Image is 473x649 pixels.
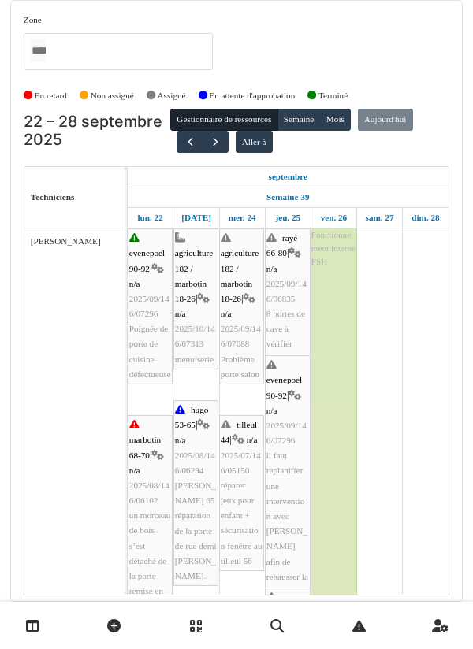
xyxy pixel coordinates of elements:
[129,279,140,288] span: n/a
[91,89,134,102] label: Non assigné
[318,89,348,102] label: Terminé
[266,421,307,445] span: 2025/09/146/07296
[129,231,171,382] div: |
[408,208,443,228] a: 28 septembre 2025
[129,480,169,505] span: 2025/08/146/06102
[221,248,259,303] span: agriculture 182 / marbotin 18-26
[129,435,161,459] span: marbotin 68-70
[31,236,101,246] span: [PERSON_NAME]
[129,248,165,273] span: evenepoel 90-92
[221,354,259,379] span: Problème porte salon
[175,309,186,318] span: n/a
[277,109,321,131] button: Semaine
[266,406,277,415] span: n/a
[24,13,42,27] label: Zone
[175,354,214,364] span: menuiserie
[358,109,413,131] button: Aujourd'hui
[266,231,309,352] div: |
[175,324,215,348] span: 2025/10/146/07313
[175,402,217,584] div: |
[317,208,352,228] a: 26 septembre 2025
[266,233,297,258] span: rayé 66-80
[129,324,171,379] span: Poignée de porte de cuisine défectueuse
[311,230,356,266] span: Fonctionnement interne FSH
[221,324,261,348] span: 2025/09/146/07088
[175,436,186,445] span: n/a
[24,113,170,150] h2: 22 – 28 septembre 2025
[175,405,209,429] span: hugo 53-65
[177,208,215,228] a: 23 septembre 2025
[266,451,308,596] span: il faut replanifier une intervention avec [PERSON_NAME] afin de rehausser la porte .
[263,187,313,207] a: Semaine 39
[203,131,229,154] button: Suivant
[170,109,277,131] button: Gestionnaire de ressources
[266,358,309,599] div: |
[221,231,263,382] div: |
[175,451,215,475] span: 2025/08/146/06294
[221,480,263,566] span: réparer jeux pour enfant + sécurisation fenêtre au tilleul 56
[236,131,273,153] button: Aller à
[266,309,305,348] span: 8 portes de cave à vérifier
[158,89,186,102] label: Assigné
[265,167,312,187] a: 22 septembre 2025
[225,208,260,228] a: 24 septembre 2025
[320,109,352,131] button: Mois
[247,435,258,444] span: n/a
[133,208,166,228] a: 22 septembre 2025
[35,89,67,102] label: En retard
[31,192,75,202] span: Techniciens
[129,294,169,318] span: 2025/09/146/07296
[266,279,307,303] span: 2025/09/146/06835
[221,417,263,569] div: |
[175,248,213,303] span: agriculture 182 / marbotin 18-26
[266,375,302,399] span: evenepoel 90-92
[266,264,277,273] span: n/a
[221,309,232,318] span: n/a
[362,208,398,228] a: 27 septembre 2025
[271,208,304,228] a: 25 septembre 2025
[30,39,46,62] input: Tous
[209,89,295,102] label: En attente d'approbation
[221,451,261,475] span: 2025/07/146/05150
[129,465,140,475] span: n/a
[177,131,203,154] button: Précédent
[175,231,217,367] div: |
[175,480,217,580] span: [PERSON_NAME] 65 réparation de la porte de rue demi [PERSON_NAME].
[221,420,257,444] span: tilleul 44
